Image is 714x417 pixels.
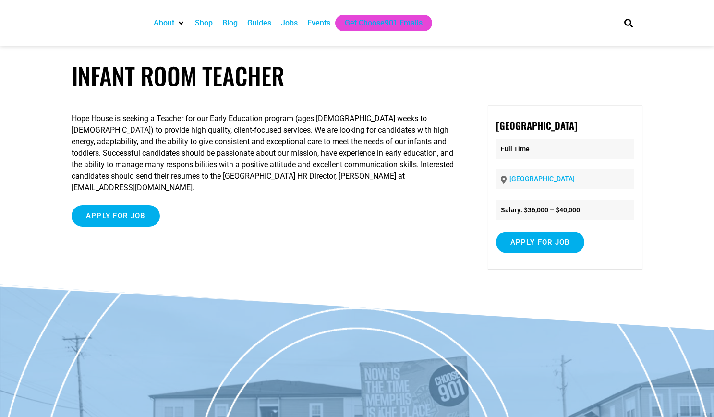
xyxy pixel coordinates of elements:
[72,61,643,90] h1: Infant Room Teacher
[72,205,160,227] input: Apply for job
[247,17,271,29] a: Guides
[154,17,174,29] a: About
[281,17,298,29] a: Jobs
[149,15,190,31] div: About
[496,139,634,159] p: Full Time
[72,113,460,194] p: Hope House is seeking a Teacher for our Early Education program (ages [DEMOGRAPHIC_DATA] weeks to...
[222,17,238,29] a: Blog
[149,15,608,31] nav: Main nav
[621,15,637,31] div: Search
[195,17,213,29] a: Shop
[345,17,423,29] a: Get Choose901 Emails
[509,175,575,183] a: [GEOGRAPHIC_DATA]
[496,118,577,133] strong: [GEOGRAPHIC_DATA]
[496,200,634,220] li: Salary: $36,000 – $40,000
[496,232,584,253] input: Apply for job
[307,17,330,29] a: Events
